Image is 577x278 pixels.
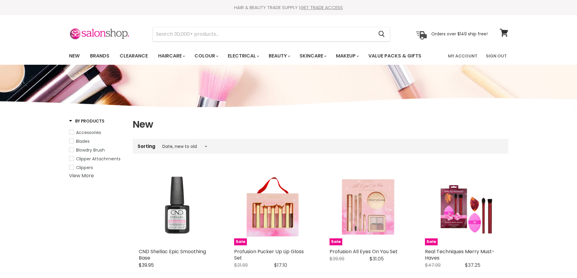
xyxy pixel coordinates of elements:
[431,31,488,37] p: Orders over $149 ship free!
[69,129,125,136] a: Accessories
[61,5,516,11] div: HAIR & BEAUTY TRADE SUPPLY |
[295,50,330,62] a: Skincare
[234,248,304,261] a: Profusion Pucker Up Lip Gloss Set
[76,138,90,144] span: Blades
[330,255,344,262] span: $39.99
[234,168,311,245] a: Profusion Pucker Up Lip Gloss Set Profusion Pucker Up Lip Gloss Set Sale
[76,129,101,136] span: Accessories
[364,50,426,62] a: Value Packs & Gifts
[330,168,407,245] img: Profusion All Eyes On You Set
[370,255,384,262] span: $31.05
[115,50,152,62] a: Clearance
[264,50,294,62] a: Beauty
[465,262,480,269] span: $37.25
[69,172,94,179] a: View More
[300,4,343,11] a: GET TRADE ACCESS
[139,248,206,261] a: CND Shellac Epic Smoothing Base
[234,238,247,245] span: Sale
[69,155,125,162] a: Clipper Attachments
[65,47,435,65] ul: Main menu
[85,50,114,62] a: Brands
[425,168,502,245] a: Real Techniques Merry Must-Haves Sale
[76,147,105,153] span: Blowdry Brush
[234,168,311,245] img: Profusion Pucker Up Lip Gloss Set
[69,138,125,145] a: Blades
[425,262,441,269] span: $47.99
[153,27,390,41] form: Product
[331,50,363,62] a: Makeup
[76,165,93,171] span: Clippers
[425,238,438,245] span: Sale
[139,168,216,245] img: CND Shellac Epic Smoothing Base
[133,118,508,131] h1: New
[425,168,502,245] img: Real Techniques Merry Must-Haves
[65,50,84,62] a: New
[190,50,222,62] a: Colour
[76,156,121,162] span: Clipper Attachments
[223,50,263,62] a: Electrical
[69,147,125,153] a: Blowdry Brush
[330,248,398,255] a: Profusion All Eyes On You Set
[482,50,510,62] a: Sign Out
[425,248,495,261] a: Real Techniques Merry Must-Haves
[154,50,189,62] a: Haircare
[234,262,248,269] span: $21.99
[330,168,407,245] a: Profusion All Eyes On You Set Profusion All Eyes On You Set Sale
[444,50,481,62] a: My Account
[153,27,374,41] input: Search
[274,262,287,269] span: $17.10
[69,164,125,171] a: Clippers
[374,27,390,41] button: Search
[138,144,155,149] label: Sorting
[139,262,154,269] span: $39.95
[330,238,342,245] span: Sale
[69,118,104,124] h3: By Products
[61,47,516,65] nav: Main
